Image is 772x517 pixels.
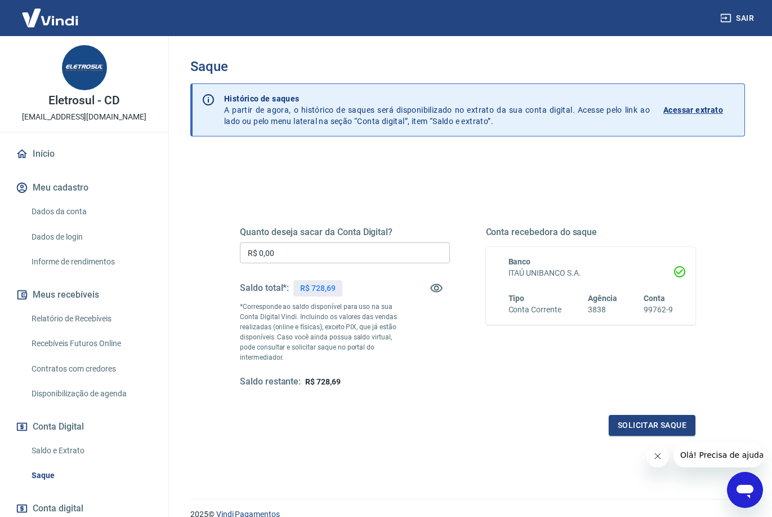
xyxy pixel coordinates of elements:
h5: Quanto deseja sacar da Conta Digital? [240,227,450,238]
a: Disponibilização de agenda [27,382,155,405]
button: Meu cadastro [14,175,155,200]
h5: Conta recebedora do saque [486,227,696,238]
iframe: Fechar mensagem [646,445,669,467]
img: bfaea956-2ddf-41fe-bf56-92e818b71c04.jpeg [62,45,107,90]
span: Agência [588,294,617,303]
a: Saldo e Extrato [27,439,155,462]
a: Início [14,142,155,166]
a: Saque [27,464,155,487]
h6: 3838 [588,304,617,316]
button: Sair [718,8,758,29]
button: Meus recebíveis [14,282,155,307]
a: Relatório de Recebíveis [27,307,155,330]
h6: Conta Corrente [508,304,561,316]
h6: 99762-9 [644,304,673,316]
iframe: Botão para abrir a janela de mensagens [727,472,763,508]
span: Conta digital [33,501,83,516]
a: Recebíveis Futuros Online [27,332,155,355]
img: Vindi [14,1,87,35]
button: Solicitar saque [609,415,695,436]
a: Dados de login [27,226,155,249]
a: Contratos com credores [27,357,155,381]
p: A partir de agora, o histórico de saques será disponibilizado no extrato da sua conta digital. Ac... [224,93,650,127]
p: *Corresponde ao saldo disponível para uso na sua Conta Digital Vindi. Incluindo os valores das ve... [240,302,397,363]
h3: Saque [190,59,745,74]
span: Olá! Precisa de ajuda? [7,8,95,17]
p: [EMAIL_ADDRESS][DOMAIN_NAME] [22,111,146,123]
span: Tipo [508,294,525,303]
a: Acessar extrato [663,93,735,127]
button: Conta Digital [14,414,155,439]
h5: Saldo total*: [240,282,289,294]
p: Acessar extrato [663,104,723,116]
span: R$ 728,69 [305,377,341,386]
p: R$ 728,69 [300,282,336,294]
h6: ITAÚ UNIBANCO S.A. [508,267,673,279]
span: Banco [508,257,531,266]
h5: Saldo restante: [240,376,301,388]
p: Histórico de saques [224,93,650,104]
a: Informe de rendimentos [27,250,155,273]
a: Dados da conta [27,200,155,223]
span: Conta [644,294,665,303]
iframe: Mensagem da empresa [673,443,763,467]
p: Eletrosul - CD [48,95,119,107]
